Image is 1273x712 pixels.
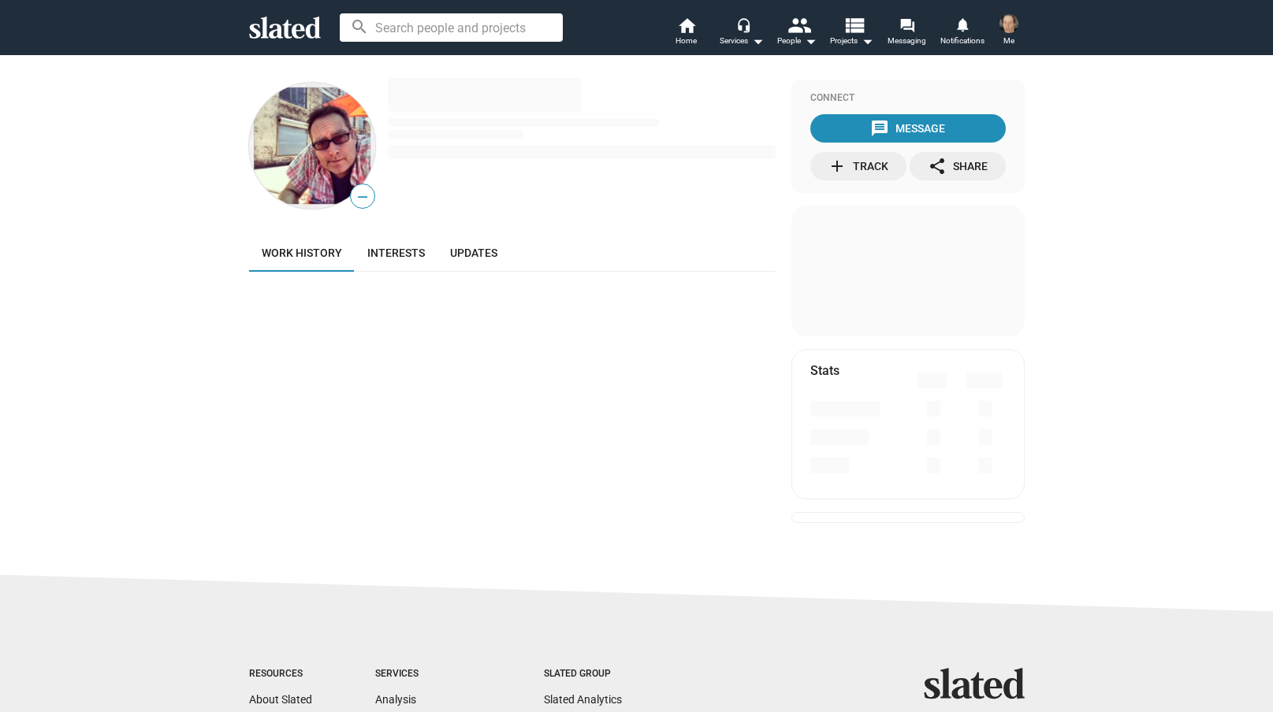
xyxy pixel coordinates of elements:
button: Message [810,114,1006,143]
div: Share [928,152,988,180]
mat-icon: arrow_drop_down [748,32,767,50]
span: Messaging [888,32,926,50]
button: Share [910,152,1006,180]
a: Updates [437,234,510,272]
div: People [777,32,817,50]
span: Notifications [940,32,985,50]
a: Interests [355,234,437,272]
mat-icon: home [677,16,696,35]
mat-icon: message [870,119,889,138]
span: Home [676,32,697,50]
button: Projects [824,16,880,50]
a: Notifications [935,16,990,50]
div: Track [828,152,888,180]
div: Slated Group [544,668,651,680]
button: Track [810,152,906,180]
mat-icon: share [928,157,947,176]
a: Messaging [880,16,935,50]
mat-icon: view_list [842,13,865,36]
mat-icon: headset_mic [736,17,750,32]
mat-icon: arrow_drop_down [801,32,820,50]
span: Interests [367,247,425,259]
mat-icon: arrow_drop_down [858,32,877,50]
input: Search people and projects [340,13,563,42]
span: Updates [450,247,497,259]
div: Services [375,668,481,680]
button: Services [714,16,769,50]
a: About Slated [249,693,312,706]
mat-icon: notifications [955,17,970,32]
mat-icon: people [787,13,810,36]
img: Terry Luke Podnar [999,14,1018,33]
div: Services [720,32,764,50]
a: Slated Analytics [544,693,622,706]
span: Projects [830,32,873,50]
a: Work history [249,234,355,272]
span: Me [1003,32,1014,50]
span: Work history [262,247,342,259]
a: Home [659,16,714,50]
button: Terry Luke PodnarMe [990,11,1028,52]
span: — [351,187,374,207]
div: Message [870,114,945,143]
mat-icon: add [828,157,847,176]
div: Connect [810,92,1006,105]
mat-icon: forum [899,17,914,32]
mat-card-title: Stats [810,362,839,379]
a: Analysis [375,693,416,706]
div: Resources [249,668,312,680]
button: People [769,16,824,50]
